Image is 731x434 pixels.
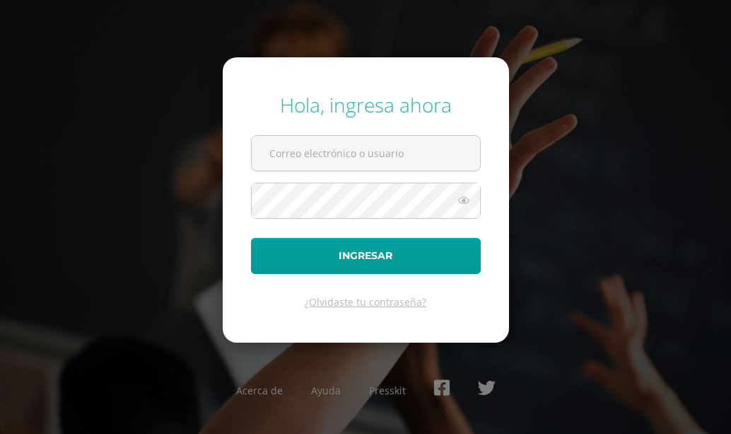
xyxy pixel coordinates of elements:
[251,91,481,118] div: Hola, ingresa ahora
[252,136,480,171] input: Correo electrónico o usuario
[236,384,283,397] a: Acerca de
[311,384,341,397] a: Ayuda
[305,295,426,309] a: ¿Olvidaste tu contraseña?
[369,384,406,397] a: Presskit
[251,238,481,274] button: Ingresar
